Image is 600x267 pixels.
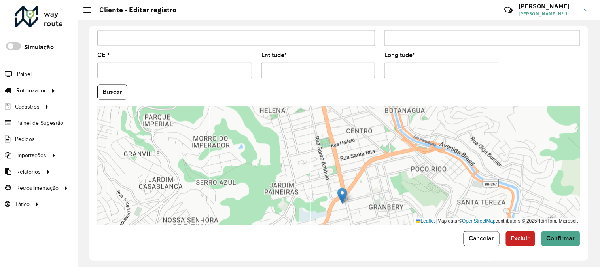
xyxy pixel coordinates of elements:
[500,2,517,19] a: Contato Rápido
[416,219,435,224] a: Leaflet
[17,70,32,78] span: Painel
[519,10,578,17] span: [PERSON_NAME] Nº 1
[15,200,30,208] span: Tático
[15,103,40,111] span: Cadastros
[337,188,347,204] img: Marker
[16,86,46,95] span: Roteirizador
[464,231,500,246] button: Cancelar
[97,50,109,60] label: CEP
[16,184,59,192] span: Retroalimentação
[547,235,575,242] span: Confirmar
[541,231,580,246] button: Confirmar
[15,135,35,143] span: Pedidos
[16,151,46,160] span: Importações
[436,219,437,224] span: |
[462,219,496,224] a: OpenStreetMap
[506,231,535,246] button: Excluir
[414,218,580,225] div: Map data © contributors,© 2025 TomTom, Microsoft
[511,235,530,242] span: Excluir
[16,168,41,176] span: Relatórios
[519,2,578,10] h3: [PERSON_NAME]
[16,119,63,127] span: Painel de Sugestão
[261,50,287,60] label: Latitude
[469,235,494,242] span: Cancelar
[91,6,176,14] h2: Cliente - Editar registro
[97,85,127,100] button: Buscar
[24,42,54,52] label: Simulação
[384,50,415,60] label: Longitude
